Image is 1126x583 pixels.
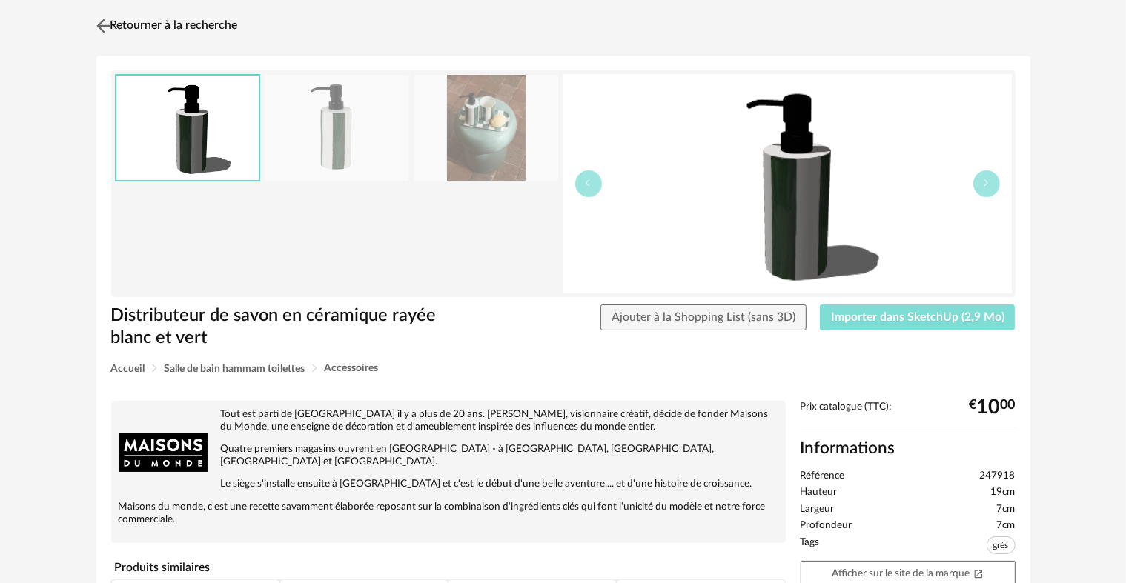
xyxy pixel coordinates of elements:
[997,519,1016,533] span: 7cm
[801,486,838,499] span: Hauteur
[111,304,480,350] h1: Distributeur de savon en céramique rayée blanc et vert
[801,401,1016,428] div: Prix catalogue (TTC):
[831,311,1004,323] span: Importer dans SketchUp (2,9 Mo)
[325,363,379,373] span: Accessoires
[165,364,305,374] span: Salle de bain hammam toilettes
[93,10,238,42] a: Retourner à la recherche
[119,501,778,526] p: Maisons du monde, c'est une recette savamment élaborée reposant sur la combinaison d'ingrédients ...
[801,519,852,533] span: Profondeur
[93,15,114,36] img: svg+xml;base64,PHN2ZyB3aWR0aD0iMjQiIGhlaWdodD0iMjQiIHZpZXdCb3g9IjAgMCAyNCAyNCIgZmlsbD0ibm9uZSIgeG...
[980,470,1016,483] span: 247918
[801,438,1016,459] h2: Informations
[111,363,1016,374] div: Breadcrumb
[973,567,984,578] span: Open In New icon
[119,408,208,497] img: brand logo
[801,536,820,558] span: Tags
[414,75,558,181] img: distributeur-de-savon-en-ceramique-rayee-blanc-et-vert-1000-7-32-247918_1.jpg
[612,311,795,323] span: Ajouter à la Shopping List (sans 3D)
[801,503,835,516] span: Largeur
[820,304,1016,331] button: Importer dans SketchUp (2,9 Mo)
[111,364,145,374] span: Accueil
[116,76,259,180] img: thumbnail.png
[563,74,1012,293] img: thumbnail.png
[801,470,845,483] span: Référence
[977,402,1001,413] span: 10
[119,443,778,468] p: Quatre premiers magasins ouvrent en [GEOGRAPHIC_DATA] - à [GEOGRAPHIC_DATA], [GEOGRAPHIC_DATA], [...
[119,408,778,433] p: Tout est parti de [GEOGRAPHIC_DATA] il y a plus de 20 ans. [PERSON_NAME], visionnaire créatif, dé...
[119,478,778,490] p: Le siège s'installe ensuite à [GEOGRAPHIC_DATA] et c'est le début d'une belle aventure.... et d'u...
[991,486,1016,499] span: 19cm
[600,304,807,331] button: Ajouter à la Shopping List (sans 3D)
[111,556,786,579] h4: Produits similaires
[997,503,1016,516] span: 7cm
[987,536,1016,554] span: grès
[265,75,408,181] img: distributeur-de-savon-en-ceramique-rayee-blanc-et-vert-1000-7-32-247918_2.jpg
[970,402,1016,413] div: € 00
